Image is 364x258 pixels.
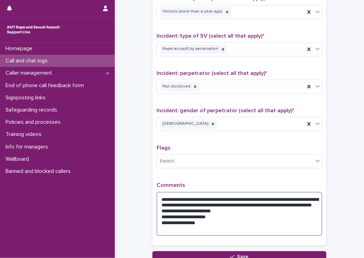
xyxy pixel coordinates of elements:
[3,119,66,126] p: Policies and processes
[3,58,53,64] p: Call and chat logs
[160,119,209,129] div: [DEMOGRAPHIC_DATA]
[157,145,171,151] span: Flags
[3,107,63,113] p: Safeguarding records
[3,144,54,150] p: Info for managers
[3,45,38,52] p: Homepage
[160,158,177,165] div: Select...
[160,44,219,54] div: Rape/assault by penetration
[3,168,76,175] p: Banned and blocked callers
[160,7,223,16] div: Historic (more than a year ago)
[160,82,191,91] div: Not disclosed
[157,70,267,76] span: Incident: perpetrator (select all that apply)
[157,108,294,113] span: Incident: gender of perpetrator (select all that apply)
[3,82,89,89] p: End of phone call feedback form
[3,131,47,138] p: Training videos
[3,156,34,162] p: Wallboard
[3,94,51,101] p: Signposting links
[6,23,61,37] img: rhQMoQhaT3yELyF149Cw
[157,33,264,39] span: Incident: type of SV (select all that apply)
[157,182,185,188] span: Comments
[3,70,58,76] p: Caller management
